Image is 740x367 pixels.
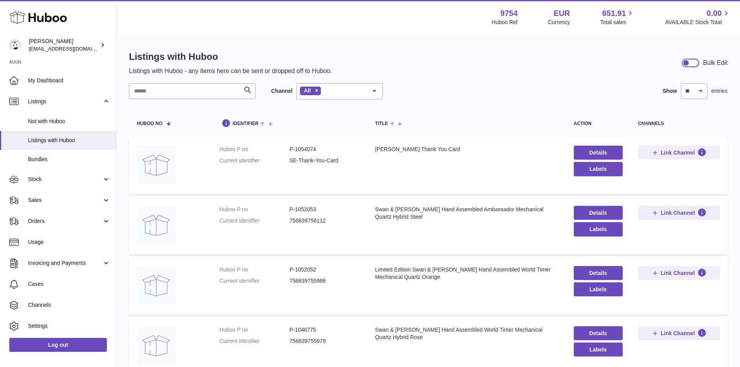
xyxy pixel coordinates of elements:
[289,146,359,153] dd: P-1054074
[137,206,176,245] img: Swan & Edgar Hand Assembled Ambassador Mechanical Quartz Hybrid Steel
[219,206,289,213] dt: Huboo P no
[665,8,731,26] a: 0.00 AVAILABLE Stock Total
[9,39,21,51] img: internalAdmin-9754@internal.huboo.com
[574,121,623,126] div: action
[28,322,110,330] span: Settings
[137,121,162,126] span: Huboo no
[137,326,176,365] img: Swan & Edgar Hand Assembled World Timer Mechanical Quartz Hybrid Rose
[219,217,289,224] dt: Current identifier
[137,146,176,184] img: Swan Edgar Thank You Card
[28,137,110,144] span: Listings with Huboo
[29,45,114,52] span: [EMAIL_ADDRESS][DOMAIN_NAME]
[638,121,720,126] div: channels
[28,77,110,84] span: My Dashboard
[574,146,623,160] a: Details
[574,162,623,176] button: Labels
[28,176,102,183] span: Stock
[574,343,623,357] button: Labels
[271,87,293,95] label: Channel
[600,19,635,26] span: Total sales
[9,338,107,352] a: Log out
[638,266,720,280] button: Link Channel
[129,67,332,75] p: Listings with Huboo - any items here can be sent or dropped off to Huboo.
[28,156,110,163] span: Bundles
[137,266,176,305] img: Limited Edition Swan & Edgar Hand Assembled World Timer Mechanical Quartz Orange
[500,8,518,19] strong: 9754
[233,121,259,126] span: identifier
[574,206,623,220] a: Details
[574,326,623,340] a: Details
[289,266,359,273] dd: P-1052052
[661,330,695,337] span: Link Channel
[219,326,289,334] dt: Huboo P no
[289,277,359,285] dd: 756839755986
[28,118,110,125] span: Not with Huboo
[129,50,332,63] h1: Listings with Huboo
[28,217,102,225] span: Orders
[554,8,570,19] strong: EUR
[289,157,359,164] dd: SE-Thank-You-Card
[219,266,289,273] dt: Huboo P no
[602,8,626,19] span: 651.91
[574,282,623,296] button: Labels
[219,157,289,164] dt: Current identifier
[28,98,102,105] span: Listings
[29,38,99,52] div: [PERSON_NAME]
[304,87,311,94] span: All
[548,19,570,26] div: Currency
[600,8,635,26] a: 651.91 Total sales
[28,301,110,309] span: Channels
[375,146,558,153] div: [PERSON_NAME] Thank You Card
[219,277,289,285] dt: Current identifier
[289,206,359,213] dd: P-1052053
[574,266,623,280] a: Details
[665,19,731,26] span: AVAILABLE Stock Total
[661,270,695,277] span: Link Channel
[663,87,677,95] label: Show
[711,87,728,95] span: entries
[28,197,102,204] span: Sales
[661,149,695,156] span: Link Channel
[638,206,720,220] button: Link Channel
[638,326,720,340] button: Link Channel
[28,280,110,288] span: Cases
[703,59,728,67] div: Bulk Edit
[638,146,720,160] button: Link Channel
[28,238,110,246] span: Usage
[28,259,102,267] span: Invoicing and Payments
[574,222,623,236] button: Labels
[219,337,289,345] dt: Current identifier
[375,206,558,221] div: Swan & [PERSON_NAME] Hand Assembled Ambassador Mechanical Quartz Hybrid Steel
[375,326,558,341] div: Swan & [PERSON_NAME] Hand Assembled World Timer Mechanical Quartz Hybrid Rose
[375,266,558,281] div: Limited Edition Swan & [PERSON_NAME] Hand Assembled World Timer Mechanical Quartz Orange
[375,121,388,126] span: title
[289,326,359,334] dd: P-1046775
[289,337,359,345] dd: 756839755979
[492,19,518,26] div: Huboo Ref
[289,217,359,224] dd: 756839756112
[219,146,289,153] dt: Huboo P no
[707,8,722,19] span: 0.00
[661,209,695,216] span: Link Channel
